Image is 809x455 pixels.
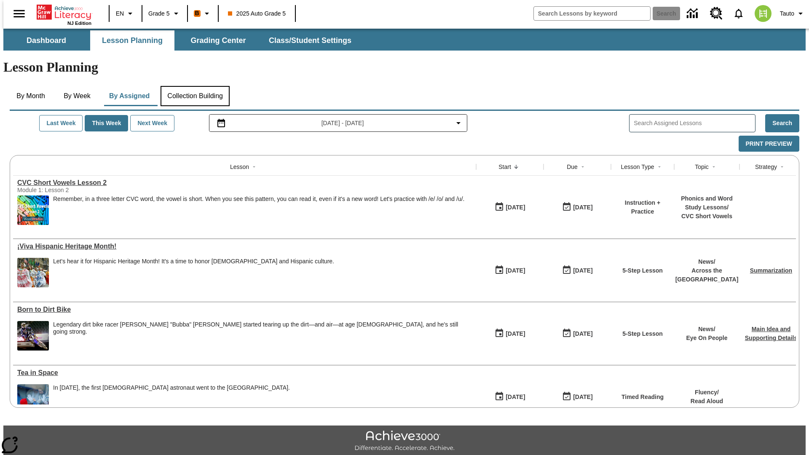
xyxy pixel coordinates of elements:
[745,326,797,341] a: Main Idea and Supporting Details
[17,369,472,377] a: Tea in Space, Lessons
[17,306,472,313] a: Born to Dirt Bike, Lessons
[506,329,525,339] div: [DATE]
[728,3,750,24] a: Notifications
[161,86,230,106] button: Collection Building
[678,212,735,221] p: CVC Short Vowels
[17,195,49,225] img: CVC Short Vowels Lesson 2.
[53,384,290,391] div: In [DATE], the first [DEMOGRAPHIC_DATA] astronaut went to the [GEOGRAPHIC_DATA].
[17,243,472,250] a: ¡Viva Hispanic Heritage Month! , Lessons
[780,9,794,18] span: Tauto
[321,119,364,128] span: [DATE] - [DATE]
[622,329,663,338] p: 5-Step Lesson
[3,29,806,51] div: SubNavbar
[682,2,705,25] a: Data Center
[678,194,735,212] p: Phonics and Word Study Lessons /
[573,265,592,276] div: [DATE]
[53,384,290,414] div: In December 2015, the first British astronaut went to the International Space Station.
[102,36,163,45] span: Lesson Planning
[195,8,199,19] span: B
[7,1,32,26] button: Open side menu
[559,326,595,342] button: 10/07/25: Last day the lesson can be accessed
[492,262,528,278] button: 10/07/25: First time the lesson was available
[777,6,809,21] button: Profile/Settings
[506,265,525,276] div: [DATE]
[3,59,806,75] h1: Lesson Planning
[675,257,739,266] p: News /
[573,329,592,339] div: [DATE]
[559,389,595,405] button: 10/12/25: Last day the lesson can be accessed
[695,163,709,171] div: Topic
[777,162,787,172] button: Sort
[56,86,98,106] button: By Week
[112,6,139,21] button: Language: EN, Select a language
[492,389,528,405] button: 10/06/25: First time the lesson was available
[567,163,578,171] div: Due
[492,199,528,215] button: 10/08/25: First time the lesson was available
[17,243,472,250] div: ¡Viva Hispanic Heritage Month!
[686,325,727,334] p: News /
[17,187,144,193] div: Module 1: Lesson 2
[755,5,771,22] img: avatar image
[750,267,792,274] a: Summarization
[27,36,66,45] span: Dashboard
[176,30,260,51] button: Grading Center
[453,118,463,128] svg: Collapse Date Range Filter
[17,179,472,187] a: CVC Short Vowels Lesson 2, Lessons
[230,163,249,171] div: Lesson
[249,162,259,172] button: Sort
[506,392,525,402] div: [DATE]
[559,199,595,215] button: 10/08/25: Last day the lesson can be accessed
[17,384,49,414] img: An astronaut, the first from the United Kingdom to travel to the International Space Station, wav...
[709,162,719,172] button: Sort
[130,115,174,131] button: Next Week
[615,198,670,216] p: Instruction + Practice
[269,36,351,45] span: Class/Student Settings
[10,86,52,106] button: By Month
[37,3,91,26] div: Home
[17,369,472,377] div: Tea in Space
[85,115,128,131] button: This Week
[190,36,246,45] span: Grading Center
[228,9,286,18] span: 2025 Auto Grade 5
[622,266,663,275] p: 5-Step Lesson
[3,30,359,51] div: SubNavbar
[354,431,455,452] img: Achieve3000 Differentiate Accelerate Achieve
[621,393,664,401] p: Timed Reading
[17,258,49,287] img: A photograph of Hispanic women participating in a parade celebrating Hispanic culture. The women ...
[17,179,472,187] div: CVC Short Vowels Lesson 2
[17,306,472,313] div: Born to Dirt Bike
[190,6,215,21] button: Boost Class color is orange. Change class color
[53,321,472,351] div: Legendary dirt bike racer James "Bubba" Stewart started tearing up the dirt—and air—at age 4, and...
[654,162,664,172] button: Sort
[691,388,723,397] p: Fluency /
[578,162,588,172] button: Sort
[511,162,521,172] button: Sort
[765,114,799,132] button: Search
[67,21,91,26] span: NJ Edition
[53,195,464,203] p: Remember, in a three letter CVC word, the vowel is short. When you see this pattern, you can read...
[634,117,755,129] input: Search Assigned Lessons
[534,7,650,20] input: search field
[213,118,464,128] button: Select the date range menu item
[675,266,739,284] p: Across the [GEOGRAPHIC_DATA]
[573,202,592,213] div: [DATE]
[498,163,511,171] div: Start
[145,6,185,21] button: Grade: Grade 5, Select a grade
[755,163,777,171] div: Strategy
[750,3,777,24] button: Select a new avatar
[739,136,799,152] button: Print Preview
[53,195,464,225] div: Remember, in a three letter CVC word, the vowel is short. When you see this pattern, you can read...
[102,86,156,106] button: By Assigned
[686,334,727,343] p: Eye On People
[90,30,174,51] button: Lesson Planning
[262,30,358,51] button: Class/Student Settings
[559,262,595,278] button: 10/07/25: Last day the lesson can be accessed
[53,258,334,265] div: Let's hear it for Hispanic Heritage Month! It's a time to honor [DEMOGRAPHIC_DATA] and Hispanic c...
[573,392,592,402] div: [DATE]
[17,321,49,351] img: Motocross racer James Stewart flies through the air on his dirt bike.
[53,321,472,335] div: Legendary dirt bike racer [PERSON_NAME] "Bubba" [PERSON_NAME] started tearing up the dirt—and air...
[705,2,728,25] a: Resource Center, Will open in new tab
